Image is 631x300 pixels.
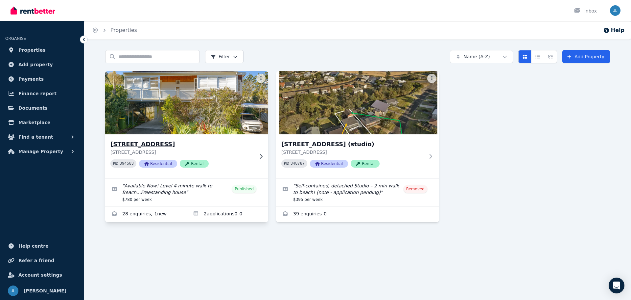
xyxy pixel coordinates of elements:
[18,242,49,250] span: Help centre
[5,72,79,86] a: Payments
[518,50,531,63] button: Card view
[610,5,620,16] img: Jacqueline Larratt
[544,50,557,63] button: Expanded list view
[276,178,439,206] a: Edit listing: Self-contained, detached Studio – 2 min walk to beach! (note - application pending)
[105,206,187,222] a: Enquiries for 32 Ensenada Rd, Copacabana
[256,74,266,83] button: More options
[5,116,79,129] a: Marketplace
[5,101,79,115] a: Documents
[139,160,177,168] span: Residential
[18,90,57,97] span: Finance report
[310,160,348,168] span: Residential
[427,74,436,83] button: More options
[211,53,230,60] span: Filter
[5,43,79,57] a: Properties
[5,268,79,282] a: Account settings
[518,50,557,63] div: View options
[5,145,79,158] button: Manage Property
[205,50,244,63] button: Filter
[5,87,79,100] a: Finance report
[276,71,439,134] img: 32 Ensenada Road, Copacabana (studio)
[5,58,79,71] a: Add property
[18,148,63,155] span: Manage Property
[562,50,610,63] a: Add Property
[284,162,289,165] small: PID
[105,178,268,206] a: Edit listing: Available Now! Level 4 minute walk to Beach...Freestanding house
[281,140,425,149] h3: [STREET_ADDRESS] (studio)
[5,254,79,267] a: Refer a friend
[120,161,134,166] code: 394583
[531,50,544,63] button: Compact list view
[110,140,254,149] h3: [STREET_ADDRESS]
[105,71,268,178] a: 32 Ensenada Rd, Copacabana[STREET_ADDRESS][STREET_ADDRESS]PID 394583ResidentialRental
[291,161,305,166] code: 348787
[276,71,439,178] a: 32 Ensenada Road, Copacabana (studio)[STREET_ADDRESS] (studio)[STREET_ADDRESS]PID 348787Residenti...
[8,286,18,296] img: Jacqueline Larratt
[110,27,137,33] a: Properties
[11,6,55,15] img: RentBetter
[603,26,624,34] button: Help
[180,160,209,168] span: Rental
[110,149,254,155] p: [STREET_ADDRESS]
[18,75,44,83] span: Payments
[276,206,439,222] a: Enquiries for 32 Ensenada Road, Copacabana (studio)
[5,36,26,41] span: ORGANISE
[18,61,53,68] span: Add property
[463,53,490,60] span: Name (A-Z)
[450,50,513,63] button: Name (A-Z)
[574,8,597,14] div: Inbox
[18,271,62,279] span: Account settings
[5,130,79,144] button: Find a tenant
[187,206,268,222] a: Applications for 32 Ensenada Rd, Copacabana
[18,119,50,126] span: Marketplace
[5,239,79,253] a: Help centre
[24,287,66,295] span: [PERSON_NAME]
[113,162,118,165] small: PID
[18,104,48,112] span: Documents
[101,69,272,136] img: 32 Ensenada Rd, Copacabana
[351,160,380,168] span: Rental
[609,278,624,293] div: Open Intercom Messenger
[281,149,425,155] p: [STREET_ADDRESS]
[18,257,54,264] span: Refer a friend
[18,133,53,141] span: Find a tenant
[18,46,46,54] span: Properties
[84,21,145,40] nav: Breadcrumb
